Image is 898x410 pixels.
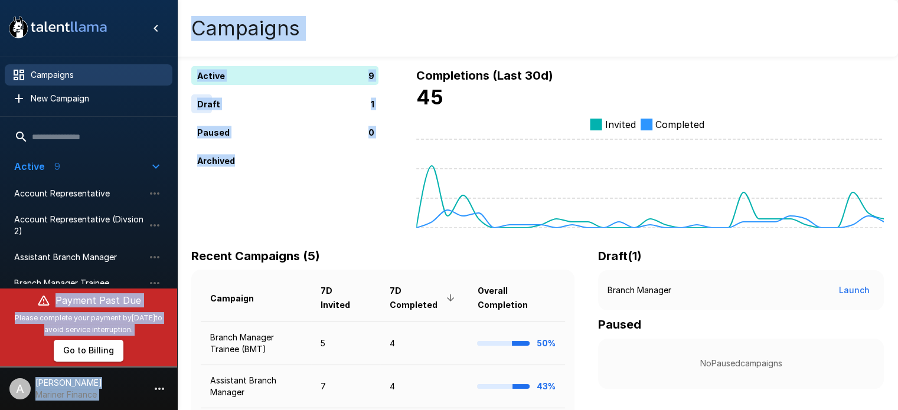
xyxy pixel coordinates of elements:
[210,291,269,306] span: Campaign
[617,357,865,369] p: No Paused campaigns
[321,284,371,312] span: 7D Invited
[311,322,380,365] td: 5
[598,249,642,263] b: Draft ( 1 )
[191,249,320,263] b: Recent Campaigns (5)
[834,280,874,301] button: Launch
[390,284,458,312] span: 7D Completed
[477,284,556,312] span: Overall Completion
[537,338,556,348] b: 50%
[191,16,300,41] h4: Campaigns
[598,317,641,332] b: Paused
[608,284,671,296] p: Branch Manager
[311,365,380,408] td: 7
[416,68,553,83] b: Completions (Last 30d)
[416,85,443,109] b: 45
[371,98,374,110] p: 1
[201,365,311,408] td: Assistant Branch Manager
[201,322,311,365] td: Branch Manager Trainee (BMT)
[537,381,556,391] b: 43%
[368,70,374,82] p: 9
[380,365,468,408] td: 4
[368,126,374,139] p: 0
[380,322,468,365] td: 4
